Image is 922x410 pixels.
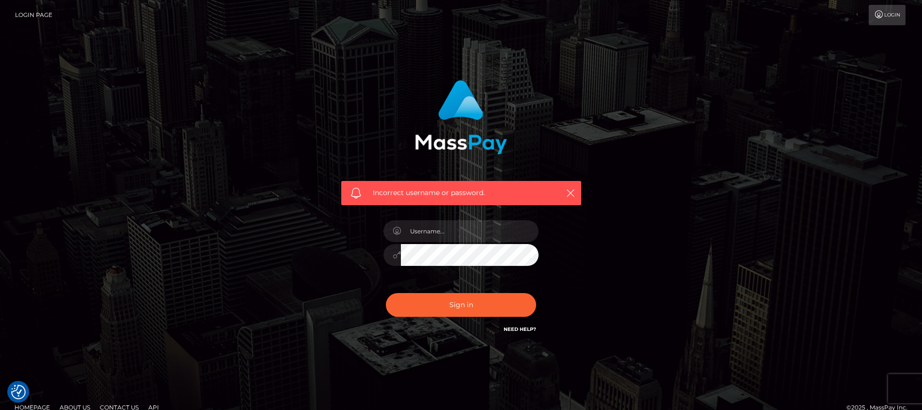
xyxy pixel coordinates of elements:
img: Revisit consent button [11,385,26,399]
span: Incorrect username or password. [373,188,550,198]
button: Consent Preferences [11,385,26,399]
button: Sign in [386,293,536,317]
input: Username... [401,220,539,242]
a: Need Help? [504,326,536,332]
a: Login Page [15,5,52,25]
img: MassPay Login [415,80,507,154]
a: Login [869,5,906,25]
